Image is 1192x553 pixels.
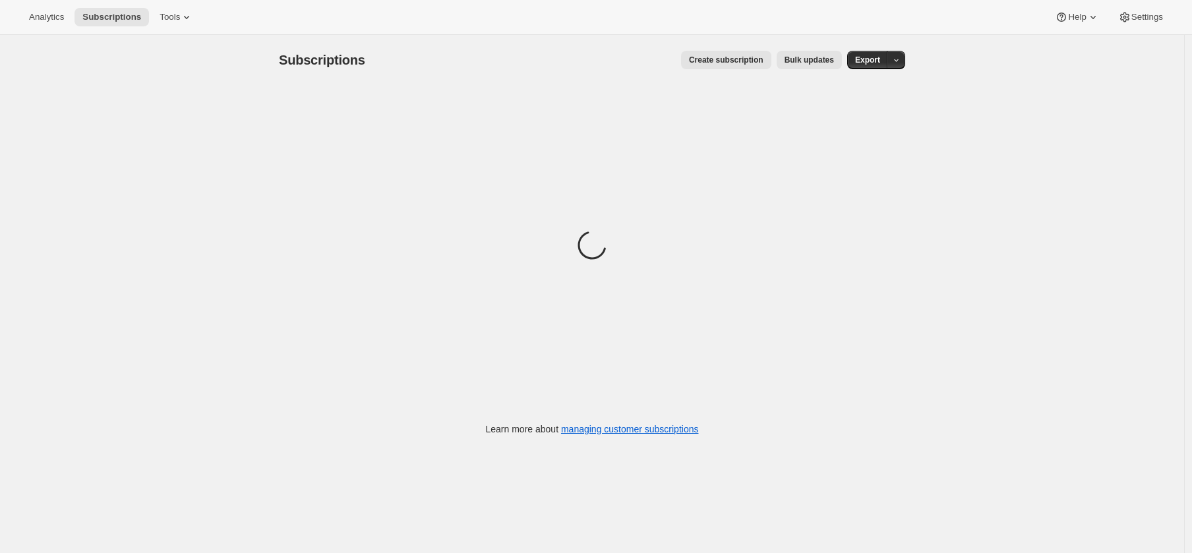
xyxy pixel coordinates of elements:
[29,12,64,22] span: Analytics
[152,8,201,26] button: Tools
[847,51,888,69] button: Export
[1131,12,1163,22] span: Settings
[1047,8,1107,26] button: Help
[681,51,771,69] button: Create subscription
[777,51,842,69] button: Bulk updates
[486,422,699,436] p: Learn more about
[21,8,72,26] button: Analytics
[160,12,180,22] span: Tools
[82,12,141,22] span: Subscriptions
[855,55,880,65] span: Export
[279,53,365,67] span: Subscriptions
[689,55,763,65] span: Create subscription
[561,424,699,434] a: managing customer subscriptions
[1068,12,1086,22] span: Help
[74,8,149,26] button: Subscriptions
[785,55,834,65] span: Bulk updates
[1110,8,1171,26] button: Settings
